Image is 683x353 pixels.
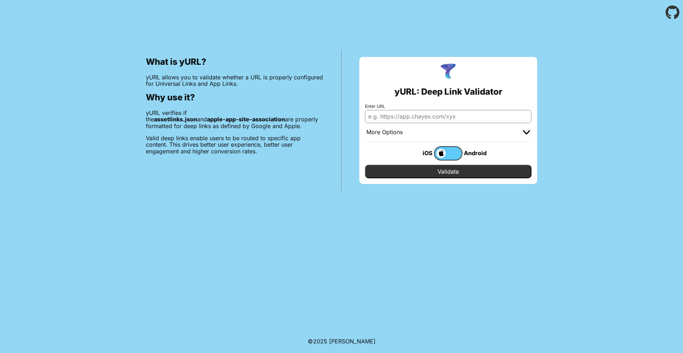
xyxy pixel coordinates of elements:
label: Enter URL [365,104,531,109]
a: Michael Ibragimchayev's Personal Site [329,338,376,345]
p: yURL allows you to validate whether a URL is properly configured for Universal Links and App Links. [146,74,323,87]
p: Valid deep links enable users to be routed to specific app content. This drives better user exper... [146,135,323,154]
input: Validate [365,165,531,178]
input: e.g. https://app.chayev.com/xyx [365,110,531,123]
footer: © [308,330,376,353]
b: assetlinks.json [154,116,197,123]
span: 2025 [313,338,327,345]
div: More Options [366,129,403,136]
h2: yURL: Deep Link Validator [395,87,502,97]
div: iOS [406,148,434,158]
div: Android [462,148,491,158]
p: yURL verifies if the and are properly formatted for deep links as defined by Google and Apple. [146,110,323,129]
h2: What is yURL? [146,57,323,67]
img: chevron [523,130,530,135]
b: apple-app-site-association [207,116,285,123]
h2: Why use it? [146,93,323,102]
img: yURL Logo [439,63,457,81]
